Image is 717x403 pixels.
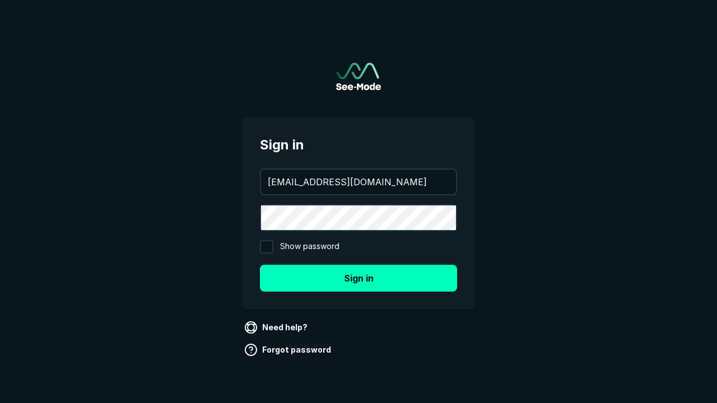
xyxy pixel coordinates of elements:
[261,170,456,194] input: your@email.com
[260,265,457,292] button: Sign in
[336,63,381,90] img: See-Mode Logo
[336,63,381,90] a: Go to sign in
[242,318,312,336] a: Need help?
[280,240,339,254] span: Show password
[242,341,336,359] a: Forgot password
[260,135,457,155] span: Sign in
